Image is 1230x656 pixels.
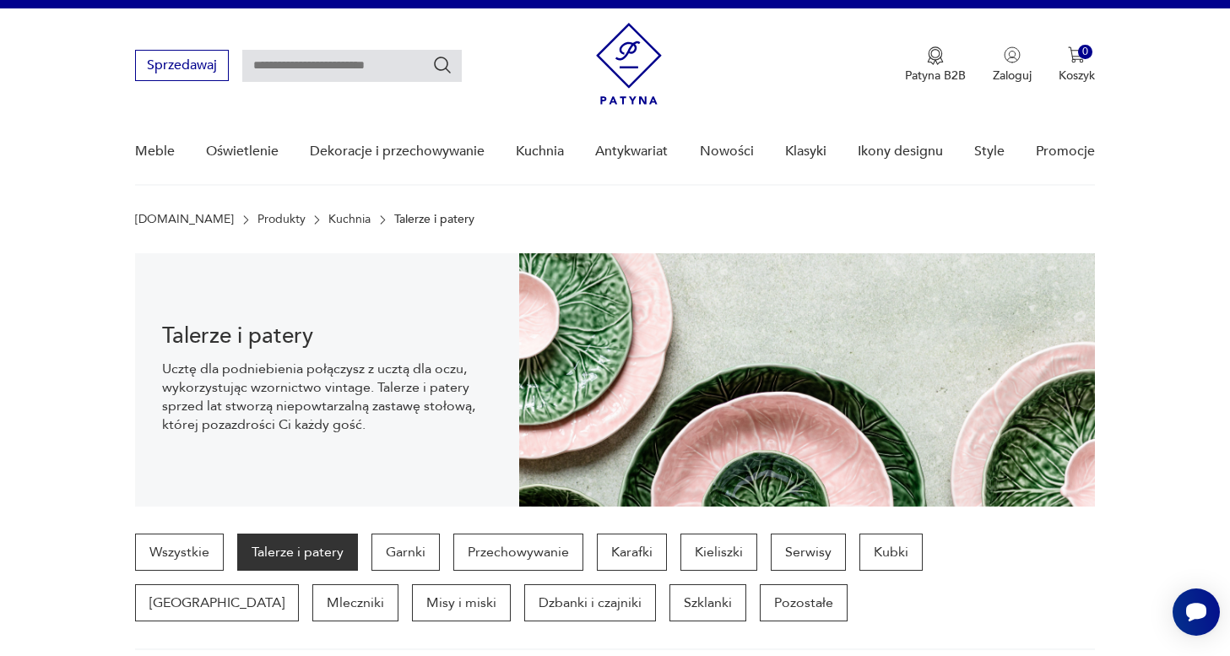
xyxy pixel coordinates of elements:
[597,534,667,571] a: Karafki
[135,534,224,571] a: Wszystkie
[993,46,1032,84] button: Zaloguj
[328,213,371,226] a: Kuchnia
[785,119,826,184] a: Klasyki
[206,119,279,184] a: Oświetlenie
[432,55,452,75] button: Szukaj
[905,46,966,84] button: Patyna B2B
[859,534,923,571] a: Kubki
[1004,46,1021,63] img: Ikonka użytkownika
[974,119,1005,184] a: Style
[760,584,848,621] a: Pozostałe
[257,213,306,226] a: Produkty
[519,253,1095,507] img: 1ddbec33595ea687024a278317a35c84.jpg
[453,534,583,571] a: Przechowywanie
[993,68,1032,84] p: Zaloguj
[1036,119,1095,184] a: Promocje
[1173,588,1220,636] iframe: Smartsupp widget button
[596,23,662,105] img: Patyna - sklep z meblami i dekoracjami vintage
[927,46,944,65] img: Ikona medalu
[371,534,440,571] a: Garnki
[135,584,299,621] a: [GEOGRAPHIC_DATA]
[595,119,668,184] a: Antykwariat
[135,61,229,73] a: Sprzedawaj
[135,119,175,184] a: Meble
[310,119,485,184] a: Dekoracje i przechowywanie
[162,360,492,434] p: Ucztę dla podniebienia połączysz z ucztą dla oczu, wykorzystując wzornictwo vintage. Talerze i pa...
[135,50,229,81] button: Sprzedawaj
[771,534,846,571] a: Serwisy
[162,326,492,346] h1: Talerze i patery
[312,584,398,621] a: Mleczniki
[905,46,966,84] a: Ikona medaluPatyna B2B
[669,584,746,621] a: Szklanki
[700,119,754,184] a: Nowości
[1078,45,1092,59] div: 0
[905,68,966,84] p: Patyna B2B
[135,213,234,226] a: [DOMAIN_NAME]
[1059,46,1095,84] button: 0Koszyk
[412,584,511,621] a: Misy i miski
[394,213,474,226] p: Talerze i patery
[516,119,564,184] a: Kuchnia
[237,534,358,571] a: Talerze i patery
[858,119,943,184] a: Ikony designu
[524,584,656,621] a: Dzbanki i czajniki
[680,534,757,571] a: Kieliszki
[1068,46,1085,63] img: Ikona koszyka
[1059,68,1095,84] p: Koszyk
